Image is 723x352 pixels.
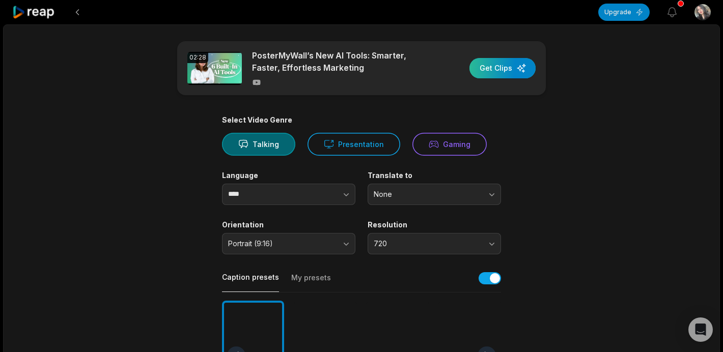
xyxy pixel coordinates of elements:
button: Caption presets [222,272,279,292]
button: None [368,184,501,205]
button: 720 [368,233,501,254]
button: Portrait (9:16) [222,233,355,254]
div: Open Intercom Messenger [688,317,713,342]
button: Upgrade [598,4,650,21]
label: Language [222,171,355,180]
div: 02:28 [187,52,208,63]
button: My presets [291,273,331,292]
button: Talking [222,133,295,156]
span: Portrait (9:16) [228,239,335,248]
div: Select Video Genre [222,115,501,125]
label: Translate to [368,171,501,180]
span: 720 [374,239,481,248]
label: Resolution [368,220,501,229]
p: PosterMyWall’s New AI Tools: Smarter, Faster, Effortless Marketing [252,49,428,74]
button: Presentation [308,133,400,156]
button: Get Clips [469,58,536,78]
button: Gaming [412,133,487,156]
label: Orientation [222,220,355,229]
span: None [374,190,481,199]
